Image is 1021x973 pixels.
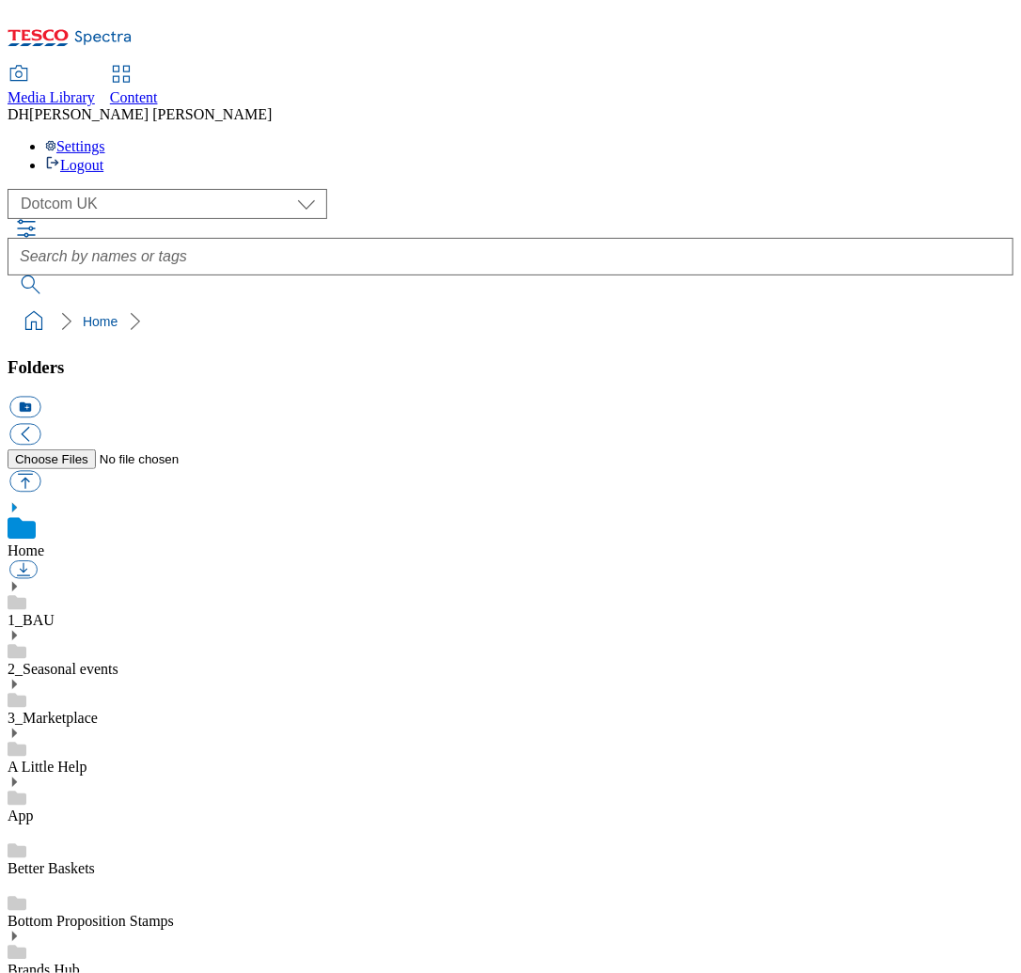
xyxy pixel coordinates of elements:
a: 3_Marketplace [8,710,98,726]
a: A Little Help [8,759,86,775]
a: Bottom Proposition Stamps [8,913,174,929]
span: DH [8,106,29,122]
span: Media Library [8,89,95,105]
a: Logout [45,157,103,173]
nav: breadcrumb [8,304,1013,339]
a: 1_BAU [8,612,55,628]
a: Better Baskets [8,860,95,876]
span: Content [110,89,158,105]
h3: Folders [8,357,1013,378]
a: Settings [45,138,105,154]
a: Home [8,542,44,558]
a: Content [110,67,158,106]
a: Media Library [8,67,95,106]
a: 2_Seasonal events [8,661,118,677]
a: Home [83,314,118,329]
a: App [8,808,34,824]
input: Search by names or tags [8,238,1013,275]
a: home [19,306,49,337]
span: [PERSON_NAME] [PERSON_NAME] [29,106,272,122]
